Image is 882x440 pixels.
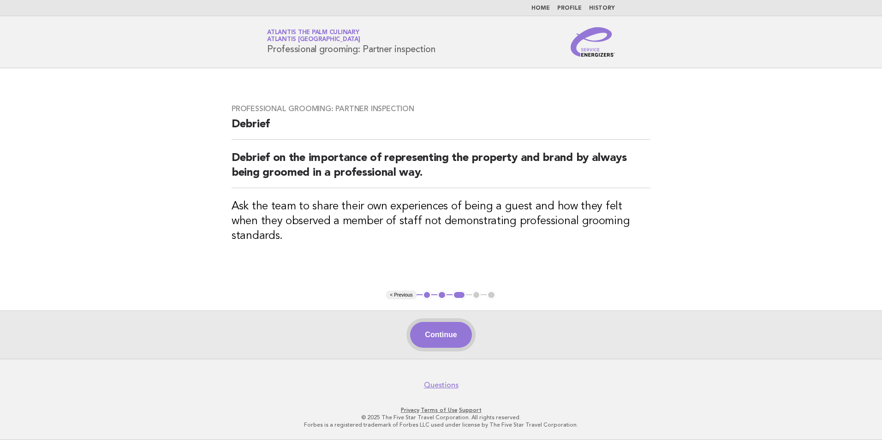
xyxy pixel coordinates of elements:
[453,291,466,300] button: 3
[424,381,459,390] a: Questions
[232,151,650,188] h2: Debrief on the importance of representing the property and brand by always being groomed in a pro...
[159,414,723,421] p: © 2025 The Five Star Travel Corporation. All rights reserved.
[531,6,550,11] a: Home
[386,291,416,300] button: < Previous
[459,407,482,413] a: Support
[267,37,360,43] span: Atlantis [GEOGRAPHIC_DATA]
[401,407,419,413] a: Privacy
[232,117,650,140] h2: Debrief
[437,291,447,300] button: 2
[571,27,615,57] img: Service Energizers
[589,6,615,11] a: History
[421,407,458,413] a: Terms of Use
[232,199,650,244] h3: Ask the team to share their own experiences of being a guest and how they felt when they observed...
[232,104,650,113] h3: Professional grooming: Partner inspection
[267,30,435,54] h1: Professional grooming: Partner inspection
[159,406,723,414] p: · ·
[410,322,471,348] button: Continue
[159,421,723,428] p: Forbes is a registered trademark of Forbes LLC used under license by The Five Star Travel Corpora...
[557,6,582,11] a: Profile
[423,291,432,300] button: 1
[267,30,360,42] a: Atlantis The Palm CulinaryAtlantis [GEOGRAPHIC_DATA]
